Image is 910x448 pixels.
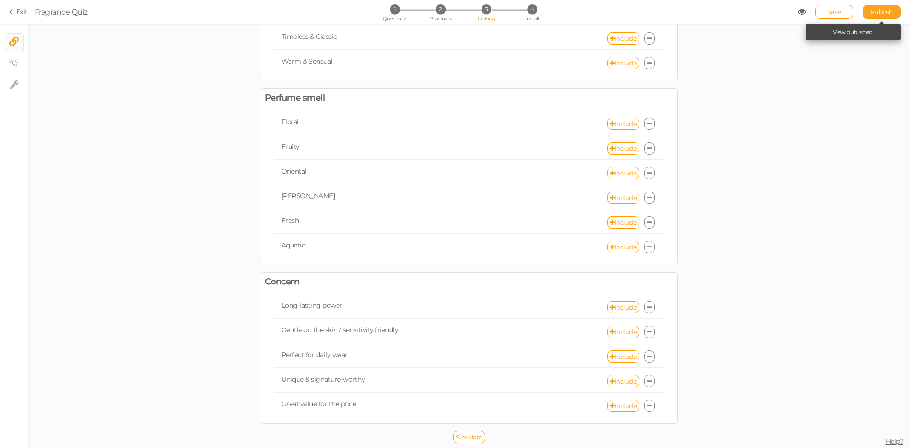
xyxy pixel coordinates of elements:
a: Include [607,142,639,155]
span: Questions [383,15,407,22]
span: Gentle on the skin / sensitivity friendly [282,326,399,334]
li: 1 Questions [373,4,417,14]
span: 2 [436,4,446,14]
span: Install [525,15,539,22]
span: Concern [265,276,300,287]
span: Perfume smell [265,92,325,103]
span: Warm & Sensual [282,57,333,65]
span: Long-lasting power [282,301,342,310]
a: Include [607,57,639,69]
a: Include [607,32,639,45]
span: 1 [390,4,400,14]
a: Include [607,301,639,313]
span: Products [429,15,452,22]
a: Include [607,350,639,363]
a: Include [607,241,639,253]
span: Help? [886,437,904,446]
li: 4 Install [510,4,554,14]
span: Oriental [282,167,307,175]
span: Fruity [282,142,300,151]
a: Include [607,400,639,412]
span: 4 [527,4,537,14]
span: Unique & signature-worthy [282,375,365,384]
li: 3 Linking [464,4,509,14]
a: Include [607,326,639,338]
span: Simulate [456,433,482,441]
span: Publish [871,8,893,16]
a: Include [607,375,639,387]
a: Include [607,216,639,229]
a: View published. [833,28,874,36]
li: 2 Products [419,4,463,14]
a: Exit [9,7,27,17]
span: [PERSON_NAME] [282,192,335,200]
span: Fresh [282,216,299,225]
span: Timeless & Classic [282,32,337,41]
span: Save [828,8,841,16]
span: Aquatic [282,241,306,249]
span: Linking [478,15,495,22]
a: Include [607,167,639,179]
span: 3 [482,4,491,14]
div: Save [815,5,853,19]
a: Include [607,192,639,204]
span: Great value for the price [282,400,356,408]
span: Floral [282,118,299,126]
div: Fragrance Quiz [35,6,88,18]
a: Include [607,118,639,130]
span: Perfect for daily wear [282,350,347,359]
